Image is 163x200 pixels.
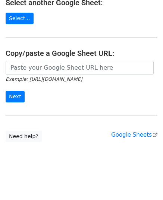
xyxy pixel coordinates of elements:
input: Paste your Google Sheet URL here [6,61,154,75]
a: Google Sheets [111,131,157,138]
a: Select... [6,13,34,24]
iframe: Chat Widget [126,164,163,200]
input: Next [6,91,25,102]
a: Need help? [6,131,42,142]
h4: Copy/paste a Google Sheet URL: [6,49,157,58]
small: Example: [URL][DOMAIN_NAME] [6,76,82,82]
